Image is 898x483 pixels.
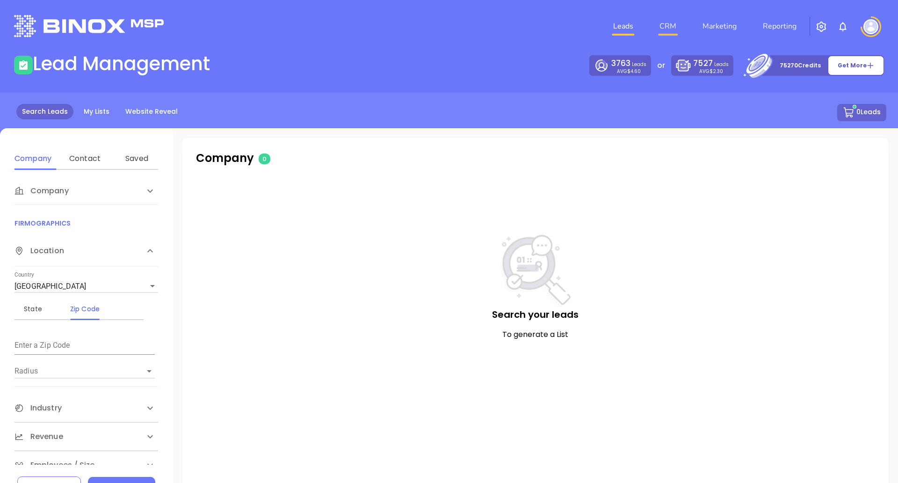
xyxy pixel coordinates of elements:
[66,303,103,315] div: Zip Code
[699,69,723,73] p: AVG
[14,185,69,197] span: Company
[837,21,848,32] img: iconNotification
[118,153,155,164] div: Saved
[863,19,878,34] img: user
[16,104,73,119] a: Search Leads
[14,218,158,228] p: FIRMOGRAPHICS
[14,460,95,471] span: Employees / Size
[259,154,270,164] span: 0
[816,21,827,32] img: iconSetting
[33,52,210,75] h1: Lead Management
[14,236,158,266] div: Location
[78,104,115,119] a: My Lists
[14,153,51,164] div: Company
[14,402,62,414] span: Industry
[201,307,870,322] p: Search your leads
[14,245,64,256] span: Location
[14,279,158,294] div: [GEOGRAPHIC_DATA]
[693,58,712,69] span: 7527
[14,177,158,205] div: Company
[617,69,641,73] p: AVG
[14,394,158,422] div: Industry
[14,15,164,37] img: logo
[66,153,103,164] div: Contact
[14,423,158,451] div: Revenue
[611,58,630,69] span: 3763
[657,60,665,71] p: or
[609,17,637,36] a: Leads
[828,56,884,75] button: Get More
[611,58,646,69] p: Leads
[120,104,183,119] a: Website Reveal
[14,451,158,479] div: Employees / Size
[14,303,51,315] div: State
[14,431,63,442] span: Revenue
[500,235,571,307] img: NoSearch
[196,150,427,167] p: Company
[710,68,723,75] span: $2.30
[699,17,740,36] a: Marketing
[656,17,680,36] a: CRM
[780,61,821,70] p: 75270 Credits
[759,17,800,36] a: Reporting
[837,104,886,121] button: 0Leads
[14,272,34,278] label: Country
[627,68,641,75] span: $4.60
[693,58,728,69] p: Leads
[201,329,870,340] p: To generate a List
[143,365,156,378] button: Open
